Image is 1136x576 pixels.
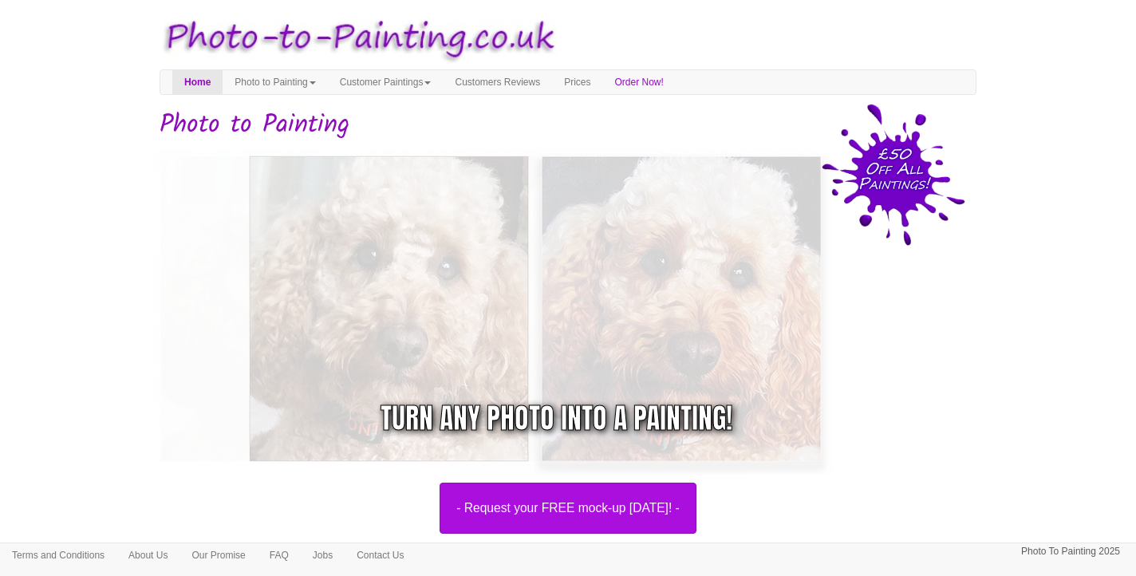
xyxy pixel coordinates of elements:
img: Oil painting of a dog [148,143,746,475]
a: FAQ [258,543,301,567]
button: - Request your FREE mock-up [DATE]! - [440,483,696,534]
a: About Us [116,543,179,567]
div: Turn any photo into a painting! [381,398,732,439]
a: Customer Paintings [328,70,444,94]
p: Photo To Painting 2025 [1021,543,1120,560]
a: Our Promise [179,543,257,567]
img: Photo to Painting [152,8,560,69]
img: 50 pound price drop [822,104,965,246]
a: Prices [552,70,602,94]
a: Photo to Painting [223,70,327,94]
a: Customers Reviews [443,70,552,94]
a: Contact Us [345,543,416,567]
a: Jobs [301,543,345,567]
a: Order Now! [603,70,676,94]
a: Home [172,70,223,94]
img: monty-small.jpg [236,143,834,475]
h1: Photo to Painting [160,111,976,139]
